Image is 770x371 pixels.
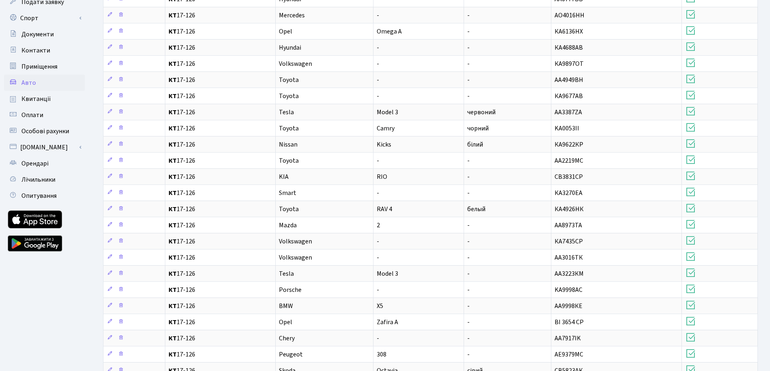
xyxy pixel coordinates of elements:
[279,92,299,101] span: Toyota
[377,253,379,262] span: -
[467,253,470,262] span: -
[169,253,177,262] b: КТ
[377,59,379,68] span: -
[377,156,379,165] span: -
[555,318,584,327] span: BI 3654 CP
[169,59,177,68] b: КТ
[169,28,272,35] span: 17-126
[169,222,272,228] span: 17-126
[21,111,43,119] span: Оплати
[467,189,470,197] span: -
[377,75,379,84] span: -
[555,221,582,230] span: АА8973ТА
[377,27,402,36] span: Omega A
[4,172,85,188] a: Лічильники
[4,26,85,42] a: Документи
[555,43,583,52] span: КА4688АВ
[377,285,379,294] span: -
[279,350,303,359] span: Peugeot
[279,172,289,181] span: KIA
[467,205,485,214] span: белый
[169,221,177,230] b: КТ
[169,156,177,165] b: КТ
[555,189,582,197] span: КА3270ЕА
[555,108,582,117] span: AA3387ZA
[279,11,305,20] span: Mercedes
[279,27,292,36] span: Opel
[4,42,85,59] a: Контакти
[279,43,301,52] span: Hyundai
[21,30,54,39] span: Документи
[169,205,177,214] b: КТ
[467,334,470,343] span: -
[279,334,295,343] span: Chery
[555,205,584,214] span: КА4926НК
[555,59,584,68] span: КА9897ОТ
[467,108,496,117] span: червоний
[4,75,85,91] a: Авто
[279,59,312,68] span: Volkswagen
[467,156,470,165] span: -
[377,318,398,327] span: Zafira A
[467,92,470,101] span: -
[169,285,177,294] b: КТ
[279,156,299,165] span: Toyota
[279,221,297,230] span: Mazda
[21,127,69,136] span: Особові рахунки
[279,205,299,214] span: Toyota
[169,335,272,342] span: 17-126
[169,319,272,325] span: 17-126
[467,237,470,246] span: -
[377,43,379,52] span: -
[4,155,85,172] a: Орендарі
[555,253,583,262] span: АА3016ТК
[555,156,583,165] span: АА2219МС
[169,303,272,309] span: 17-126
[169,27,177,36] b: КТ
[169,190,272,196] span: 17-126
[555,172,583,181] span: СВ3831СР
[21,62,57,71] span: Приміщення
[169,318,177,327] b: КТ
[555,269,584,278] span: АА3223КМ
[4,91,85,107] a: Квитанції
[467,27,470,36] span: -
[377,189,379,197] span: -
[169,77,272,83] span: 17-126
[467,75,470,84] span: -
[169,109,272,115] span: 17-126
[377,350,386,359] span: 308
[169,43,177,52] b: КТ
[169,237,177,246] b: КТ
[555,27,583,36] span: КА6136НХ
[169,141,272,148] span: 17-126
[169,206,272,212] span: 17-126
[555,124,579,133] span: KA0053II
[467,140,483,149] span: білий
[169,75,177,84] b: КТ
[169,11,177,20] b: КТ
[377,334,379,343] span: -
[169,93,272,99] span: 17-126
[377,302,383,310] span: X5
[555,92,583,101] span: КА9677АВ
[4,10,85,26] a: Спорт
[279,269,294,278] span: Tesla
[169,270,272,277] span: 17-126
[467,302,470,310] span: -
[169,238,272,245] span: 17-126
[169,302,177,310] b: КТ
[169,189,177,197] b: КТ
[467,172,470,181] span: -
[377,140,391,149] span: Kicks
[4,107,85,123] a: Оплати
[555,237,583,246] span: КА7435СР
[377,269,398,278] span: Model 3
[4,123,85,139] a: Особові рахунки
[4,59,85,75] a: Приміщення
[169,269,177,278] b: КТ
[169,334,177,343] b: КТ
[169,108,177,117] b: КТ
[169,157,272,164] span: 17-126
[169,12,272,19] span: 17-126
